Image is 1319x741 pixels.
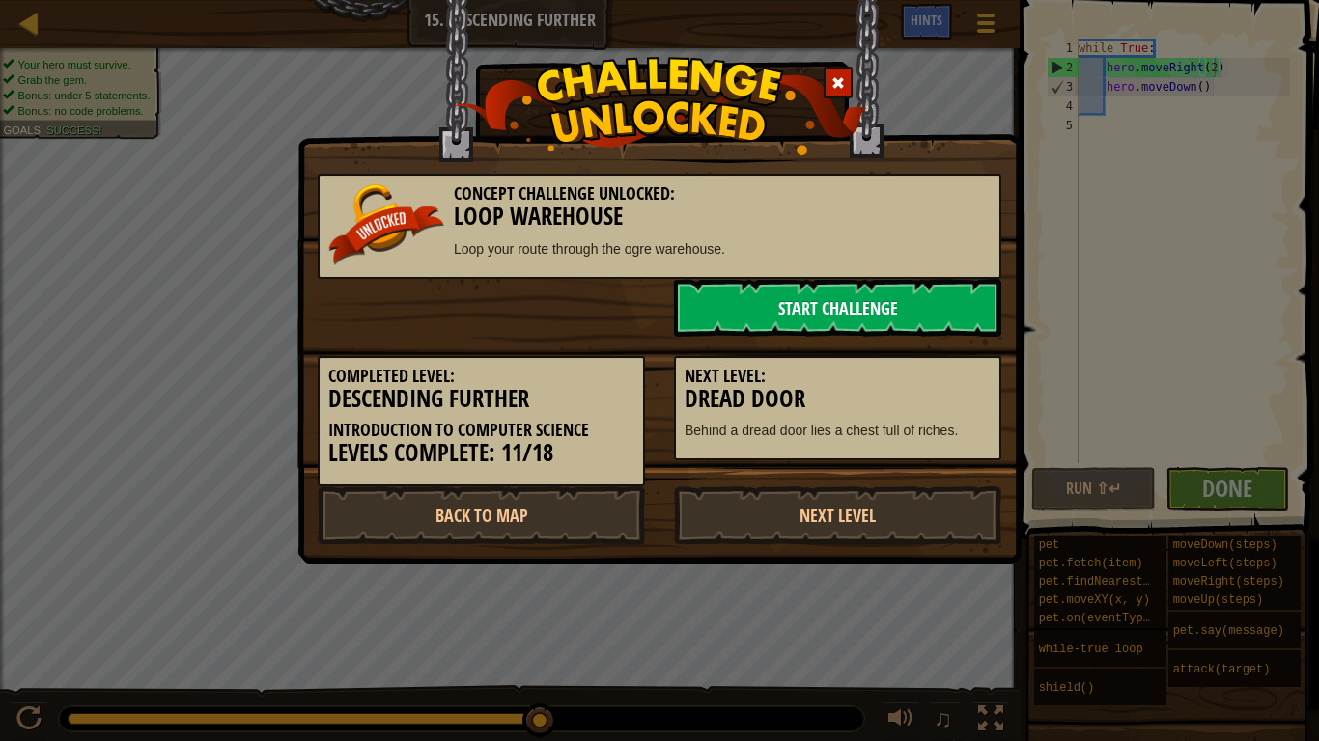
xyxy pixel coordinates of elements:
a: Next Level [674,486,1001,544]
h3: Levels Complete: 11/18 [328,440,634,466]
h5: Introduction to Computer Science [328,421,634,440]
h3: Loop Warehouse [328,204,991,230]
h3: Descending Further [328,386,634,412]
p: Loop your route through the ogre warehouse. [328,239,991,259]
h3: Dread Door [685,386,991,412]
a: Start Challenge [674,279,1001,337]
h5: Next Level: [685,367,991,386]
p: Behind a dread door lies a chest full of riches. [685,421,991,440]
a: Back to Map [318,486,645,544]
span: Concept Challenge Unlocked: [454,181,675,206]
img: unlocked_banner.png [328,184,444,265]
h5: Completed Level: [328,367,634,386]
img: challenge_unlocked.png [453,57,867,155]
